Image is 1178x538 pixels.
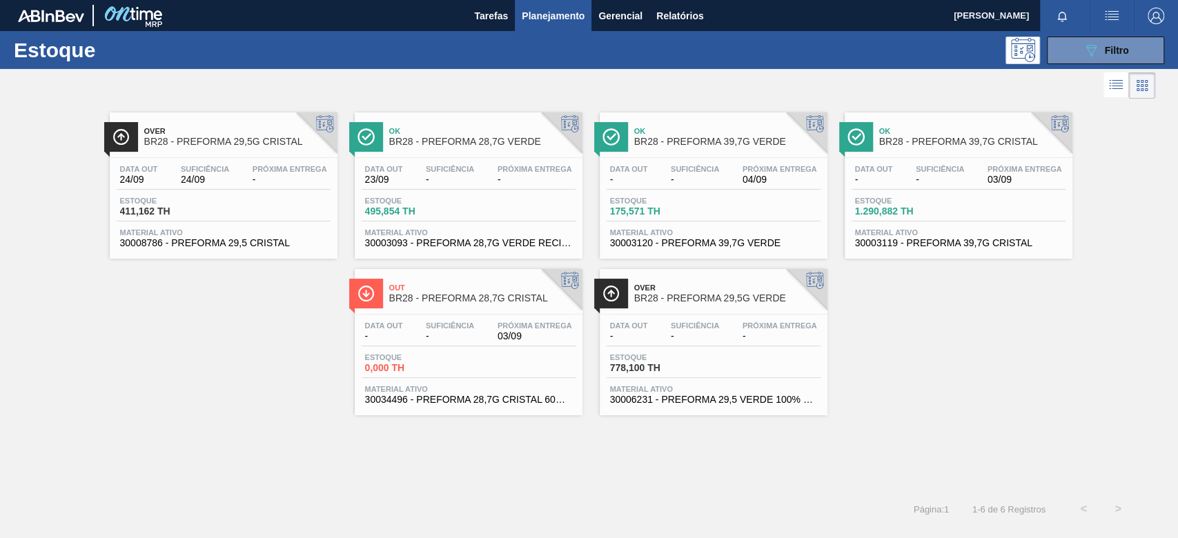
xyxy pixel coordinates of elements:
span: BR28 - PREFORMA 39,7G CRISTAL [879,137,1066,147]
span: Suficiência [671,165,719,173]
span: - [253,175,327,185]
span: Estoque [855,197,952,205]
h1: Estoque [14,42,216,58]
span: - [743,331,817,341]
span: Ok [634,127,821,135]
span: BR28 - PREFORMA 28,7G CRISTAL [389,293,576,303]
div: Visão em Lista [1103,72,1129,99]
span: Material ativo [120,228,327,237]
span: Data out [120,165,158,173]
span: Estoque [365,197,462,205]
img: Ícone [357,128,375,146]
span: Próxima Entrega [253,165,327,173]
img: TNhmsLtSVTkK8tSr43FrP2fwEKptu5GPRR3wAAAABJRU5ErkJggg== [18,10,84,22]
span: Data out [365,165,403,173]
span: Over [144,127,331,135]
button: < [1066,492,1101,526]
span: 30003093 - PREFORMA 28,7G VERDE RECICLADA [365,238,572,248]
div: Pogramando: nenhum usuário selecionado [1005,37,1040,64]
span: 1 - 6 de 6 Registros [970,504,1046,515]
span: 175,571 TH [610,206,707,217]
a: ÍconeOkBR28 - PREFORMA 39,7G VERDEData out-Suficiência-Próxima Entrega04/09Estoque175,571 THMater... [589,102,834,259]
span: - [916,175,964,185]
span: 1.290,882 TH [855,206,952,217]
span: Data out [610,165,648,173]
span: Data out [855,165,893,173]
span: Suficiência [426,321,474,330]
span: Próxima Entrega [498,165,572,173]
span: Ok [389,127,576,135]
span: Estoque [610,197,707,205]
a: ÍconeOkBR28 - PREFORMA 39,7G CRISTALData out-Suficiência-Próxima Entrega03/09Estoque1.290,882 THM... [834,102,1079,259]
span: 24/09 [120,175,158,185]
span: Estoque [610,353,707,361]
span: 04/09 [743,175,817,185]
span: Próxima Entrega [743,321,817,330]
a: ÍconeOverBR28 - PREFORMA 29,5G VERDEData out-Suficiência-Próxima Entrega-Estoque778,100 THMateria... [589,259,834,415]
img: Logout [1148,8,1164,24]
span: BR28 - PREFORMA 39,7G VERDE [634,137,821,147]
span: BR28 - PREFORMA 29,5G VERDE [634,293,821,303]
button: Notificações [1040,6,1084,26]
span: - [426,175,474,185]
span: Estoque [120,197,217,205]
span: 30003119 - PREFORMA 39,7G CRISTAL [855,238,1062,248]
span: Data out [365,321,403,330]
span: 23/09 [365,175,403,185]
span: - [498,175,572,185]
span: Material ativo [610,385,817,393]
span: Filtro [1105,45,1129,56]
span: - [610,175,648,185]
img: Ícone [112,128,130,146]
img: Ícone [602,285,620,302]
span: Estoque [365,353,462,361]
span: Relatórios [656,8,703,24]
span: Material ativo [365,228,572,237]
span: Data out [610,321,648,330]
span: Suficiência [426,165,474,173]
img: Ícone [847,128,865,146]
span: Over [634,283,821,292]
span: Página : 1 [914,504,949,515]
span: Próxima Entrega [988,165,1062,173]
span: Próxima Entrega [743,165,817,173]
span: Próxima Entrega [498,321,572,330]
span: Planejamento [522,8,585,24]
span: Tarefas [474,8,508,24]
span: 0,000 TH [365,363,462,373]
span: 30006231 - PREFORMA 29,5 VERDE 100% RECICLADA [610,395,817,405]
div: Visão em Cards [1129,72,1155,99]
button: Filtro [1047,37,1164,64]
span: BR28 - PREFORMA 28,7G VERDE [389,137,576,147]
span: 778,100 TH [610,363,707,373]
a: ÍconeOutBR28 - PREFORMA 28,7G CRISTALData out-Suficiência-Próxima Entrega03/09Estoque0,000 THMate... [344,259,589,415]
span: Suficiência [916,165,964,173]
span: Material ativo [855,228,1062,237]
span: Out [389,283,576,292]
span: - [671,331,719,341]
span: Suficiência [671,321,719,330]
span: BR28 - PREFORMA 29,5G CRISTAL [144,137,331,147]
img: userActions [1103,8,1120,24]
span: Material ativo [365,385,572,393]
a: ÍconeOverBR28 - PREFORMA 29,5G CRISTALData out24/09Suficiência24/09Próxima Entrega-Estoque411,162... [99,102,344,259]
span: Material ativo [610,228,817,237]
span: 03/09 [498,331,572,341]
span: - [855,175,893,185]
span: - [426,331,474,341]
span: 30003120 - PREFORMA 39,7G VERDE [610,238,817,248]
span: Ok [879,127,1066,135]
span: Gerencial [598,8,642,24]
span: - [365,331,403,341]
span: - [610,331,648,341]
img: Ícone [357,285,375,302]
span: 03/09 [988,175,1062,185]
span: 30034496 - PREFORMA 28,7G CRISTAL 60% REC [365,395,572,405]
span: 24/09 [181,175,229,185]
button: > [1101,492,1135,526]
span: Suficiência [181,165,229,173]
span: 30008786 - PREFORMA 29,5 CRISTAL [120,238,327,248]
span: 411,162 TH [120,206,217,217]
img: Ícone [602,128,620,146]
a: ÍconeOkBR28 - PREFORMA 28,7G VERDEData out23/09Suficiência-Próxima Entrega-Estoque495,854 THMater... [344,102,589,259]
